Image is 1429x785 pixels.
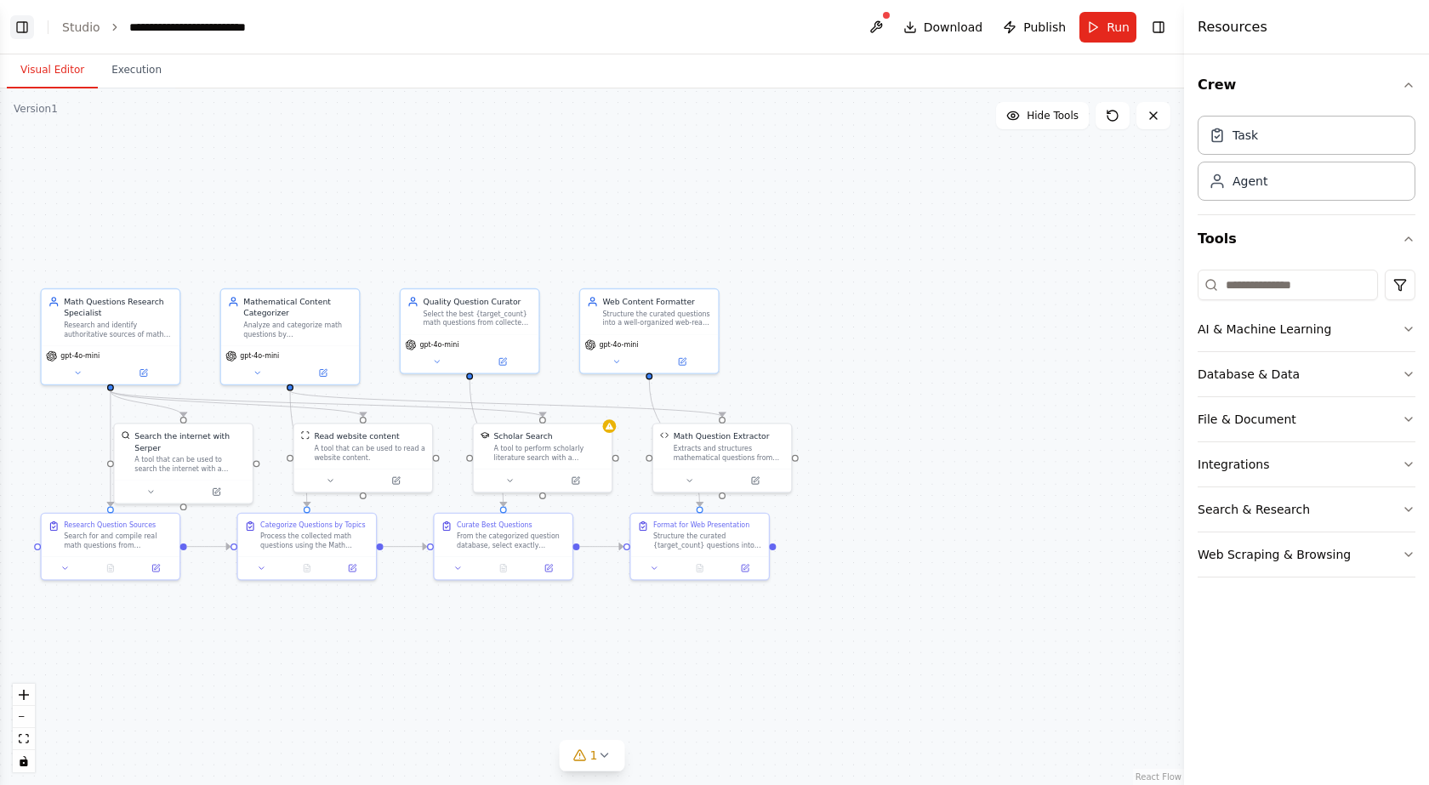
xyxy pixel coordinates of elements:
div: Categorize Questions by TopicsProcess the collected math questions using the Math Question Extrac... [236,513,377,581]
div: ScrapeWebsiteToolRead website contentA tool that can be used to read a website content. [293,423,433,492]
g: Edge from 87111762-93c7-4b7f-bd19-6e11d5e9c44f to b47ee3b3-8715-46ae-8c7e-e729183d459a [105,391,116,507]
button: Open in side panel [185,485,248,498]
g: Edge from c55983d7-70a5-4142-aea3-e992286875b0 to ad4bb9f4-4f84-4518-ac82-5ba6ad72df94 [579,541,623,552]
button: Open in side panel [726,561,764,575]
div: Format for Web Presentation [653,520,749,530]
button: Web Scraping & Browsing [1198,532,1415,577]
button: AI & Machine Learning [1198,307,1415,351]
div: Task [1233,127,1258,144]
div: Extracts and structures mathematical questions from text content, identifying topics, difficulty ... [674,444,785,462]
img: SerperDevTool [121,430,130,440]
div: From the categorized question database, select exactly {target_count} questions that represent th... [457,532,566,549]
div: Categorize Questions by Topics [260,520,366,530]
a: React Flow attribution [1136,772,1181,782]
button: Tools [1198,215,1415,263]
button: Open in side panel [723,474,787,487]
div: Structure the curated {target_count} questions into a comprehensive web-ready format. Create HTML... [653,532,762,549]
img: Math Question Extractor [660,430,669,440]
g: Edge from 87111762-93c7-4b7f-bd19-6e11d5e9c44f to 54f2e66f-7a1f-45c6-bb68-e500e4614230 [105,391,189,417]
img: SerplyScholarSearchTool [481,430,490,440]
button: No output available [676,561,724,575]
div: Research Question SourcesSearch for and compile real math questions from {exam_types} competitive... [40,513,180,581]
div: Read website content [314,430,399,441]
div: Search the internet with Serper [134,430,246,452]
span: Publish [1023,19,1066,36]
button: Hide Tools [996,102,1089,129]
button: 1 [560,740,625,771]
button: Open in side panel [111,367,175,380]
button: Open in side panel [544,474,607,487]
g: Edge from 501107c9-7b5e-4a72-af85-5329feb8fed2 to 73d05af8-4805-46d0-97e3-8940193a7840 [284,391,727,417]
button: Open in side panel [529,561,567,575]
span: 1 [590,747,598,764]
div: Web Content FormatterStructure the curated questions into a well-organized web-ready format with ... [579,288,720,374]
div: Mathematical Content Categorizer [243,296,352,318]
div: A tool that can be used to read a website content. [314,444,425,462]
button: Search & Research [1198,487,1415,532]
span: gpt-4o-mini [419,340,458,350]
button: Open in side panel [651,355,714,368]
button: Integrations [1198,442,1415,486]
button: No output available [480,561,527,575]
button: Run [1079,12,1136,43]
button: Open in side panel [136,561,174,575]
div: Tools [1198,263,1415,591]
div: Web Content Formatter [603,296,712,307]
button: Publish [996,12,1073,43]
div: Crew [1198,109,1415,214]
span: gpt-4o-mini [240,351,279,361]
div: SerperDevToolSearch the internet with SerperA tool that can be used to search the internet with a... [113,423,253,504]
h4: Resources [1198,17,1267,37]
button: toggle interactivity [13,750,35,772]
div: Format for Web PresentationStructure the curated {target_count} questions into a comprehensive we... [629,513,770,581]
div: Math Question Extractor [674,430,770,441]
div: A tool to perform scholarly literature search with a search_query. [494,444,606,462]
div: Curate Best QuestionsFrom the categorized question database, select exactly {target_count} questi... [433,513,573,581]
div: Structure the curated questions into a well-organized web-ready format with search functionality,... [603,310,712,327]
button: Execution [98,53,175,88]
div: React Flow controls [13,684,35,772]
div: Math Question ExtractorMath Question ExtractorExtracts and structures mathematical questions from... [652,423,793,492]
img: ScrapeWebsiteTool [301,430,310,440]
button: Open in side panel [333,561,371,575]
div: Version 1 [14,102,58,116]
span: Run [1107,19,1130,36]
button: File & Document [1198,397,1415,441]
g: Edge from a0f78d04-62e1-4dc5-9729-4b26f447cec7 to c55983d7-70a5-4142-aea3-e992286875b0 [464,379,510,506]
div: Math Questions Research Specialist [64,296,173,318]
div: Quality Question CuratorSelect the best {target_count} math questions from collected sources, ens... [400,288,540,374]
div: Agent [1233,173,1267,190]
g: Edge from 7d7956d2-08b5-459c-aec5-33d9e090af55 to ad4bb9f4-4f84-4518-ac82-5ba6ad72df94 [644,379,706,506]
button: Show left sidebar [10,15,34,39]
button: zoom out [13,706,35,728]
div: A tool that can be used to search the internet with a search_query. Supports different search typ... [134,455,246,473]
div: Process the collected math questions using the Math Question Extractor tool to systematically cat... [260,532,369,549]
button: Crew [1198,61,1415,109]
button: zoom in [13,684,35,706]
button: Visual Editor [7,53,98,88]
span: gpt-4o-mini [60,351,100,361]
div: Quality Question Curator [423,296,532,307]
button: Hide right sidebar [1147,15,1170,39]
button: No output available [87,561,134,575]
span: Hide Tools [1027,109,1079,122]
div: Math Questions Research SpecialistResearch and identify authoritative sources of math questions f... [40,288,180,385]
g: Edge from b47ee3b3-8715-46ae-8c7e-e729183d459a to b5165bc4-826e-4523-8294-a80715614273 [187,541,231,552]
button: Open in side panel [291,367,355,380]
div: Mathematical Content CategorizerAnalyze and categorize math questions by {mathematical_topics} su... [220,288,361,385]
div: SerplyScholarSearchToolScholar SearchA tool to perform scholarly literature search with a search_... [472,423,612,492]
g: Edge from b5165bc4-826e-4523-8294-a80715614273 to c55983d7-70a5-4142-aea3-e992286875b0 [384,541,427,552]
span: Download [924,19,983,36]
button: Download [897,12,990,43]
div: Research and identify authoritative sources of math questions from {exam_types} competitive exams... [64,321,173,338]
button: fit view [13,728,35,750]
div: Analyze and categorize math questions by {mathematical_topics} such as Algebra, Calculus, Coordin... [243,321,352,338]
button: Open in side panel [470,355,534,368]
div: Curate Best Questions [457,520,532,530]
button: Database & Data [1198,352,1415,396]
a: Studio [62,20,100,34]
nav: breadcrumb [62,19,292,36]
div: Scholar Search [494,430,553,441]
button: Open in side panel [364,474,428,487]
button: No output available [283,561,331,575]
